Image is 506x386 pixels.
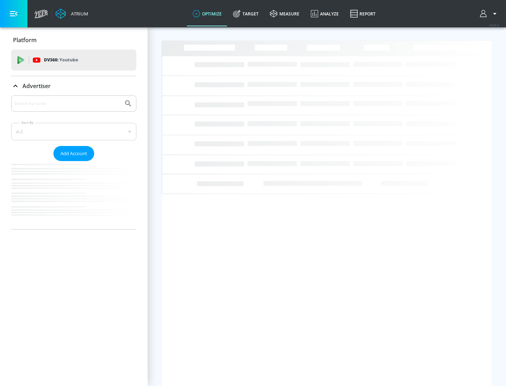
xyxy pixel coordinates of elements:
p: Advertiser [22,82,51,90]
a: optimize [187,1,227,26]
a: Analyze [305,1,344,26]
a: Target [227,1,264,26]
label: Sort By [20,120,35,125]
p: DV360: [44,56,78,64]
input: Search by name [14,99,121,108]
nav: list of Advertiser [11,161,136,229]
div: Advertiser [11,95,136,229]
a: Atrium [56,8,88,19]
a: Report [344,1,381,26]
span: v 4.25.4 [489,23,499,27]
button: Add Account [53,146,94,161]
p: Youtube [59,56,78,64]
span: Add Account [60,149,87,158]
div: Atrium [68,11,88,17]
div: DV360: Youtube [11,49,136,71]
p: Platform [13,36,37,44]
div: Platform [11,30,136,50]
div: A-Z [11,123,136,140]
div: Advertiser [11,76,136,96]
a: measure [264,1,305,26]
